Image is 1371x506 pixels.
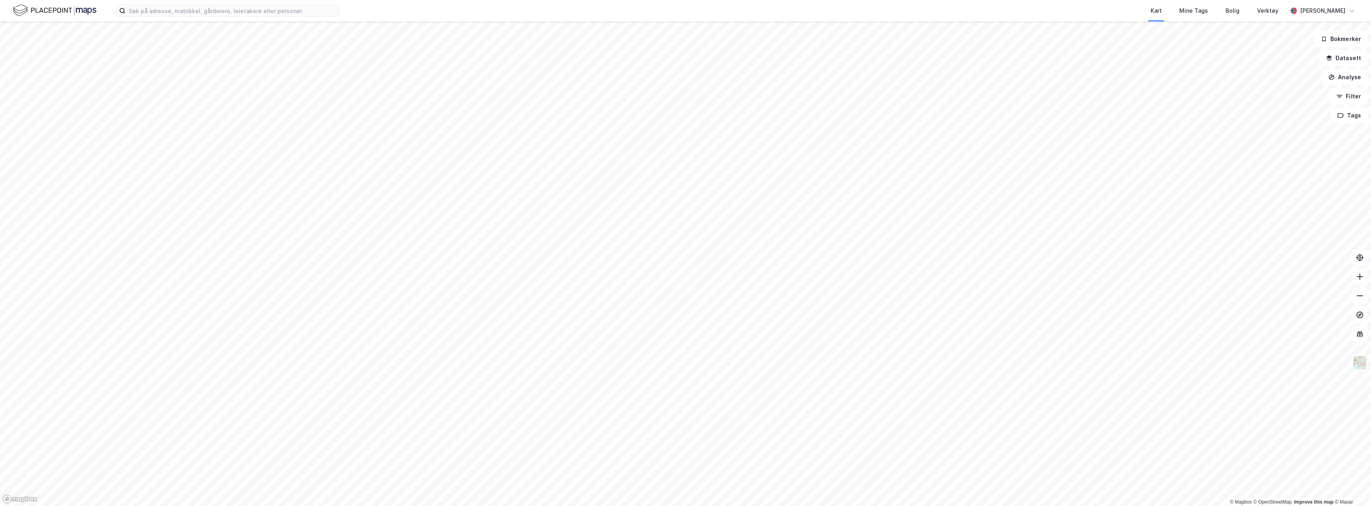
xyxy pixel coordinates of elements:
[1253,499,1292,505] a: OpenStreetMap
[1331,107,1368,123] button: Tags
[1331,468,1371,506] iframe: Chat Widget
[1230,499,1252,505] a: Mapbox
[1294,499,1334,505] a: Improve this map
[1319,50,1368,66] button: Datasett
[1226,6,1239,16] div: Bolig
[1179,6,1208,16] div: Mine Tags
[1314,31,1368,47] button: Bokmerker
[1352,355,1367,370] img: Z
[2,494,37,504] a: Mapbox homepage
[13,4,96,18] img: logo.f888ab2527a4732fd821a326f86c7f29.svg
[126,5,338,17] input: Søk på adresse, matrikkel, gårdeiere, leietakere eller personer
[1331,468,1371,506] div: Kontrollprogram for chat
[1151,6,1162,16] div: Kart
[1300,6,1345,16] div: [PERSON_NAME]
[1322,69,1368,85] button: Analyse
[1330,88,1368,104] button: Filter
[1257,6,1279,16] div: Verktøy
